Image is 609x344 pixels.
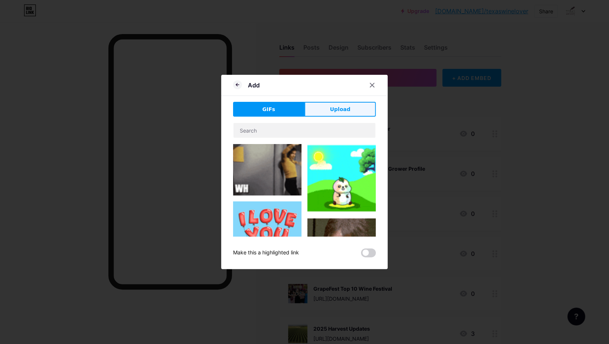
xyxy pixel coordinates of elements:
[233,144,302,196] img: Gihpy
[307,218,376,276] img: Gihpy
[307,144,376,213] img: Gihpy
[233,248,299,257] div: Make this a highlighted link
[330,106,350,113] span: Upload
[233,201,302,270] img: Gihpy
[304,102,376,117] button: Upload
[248,81,260,90] div: Add
[262,106,275,113] span: GIFs
[233,102,304,117] button: GIFs
[233,123,376,138] input: Search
